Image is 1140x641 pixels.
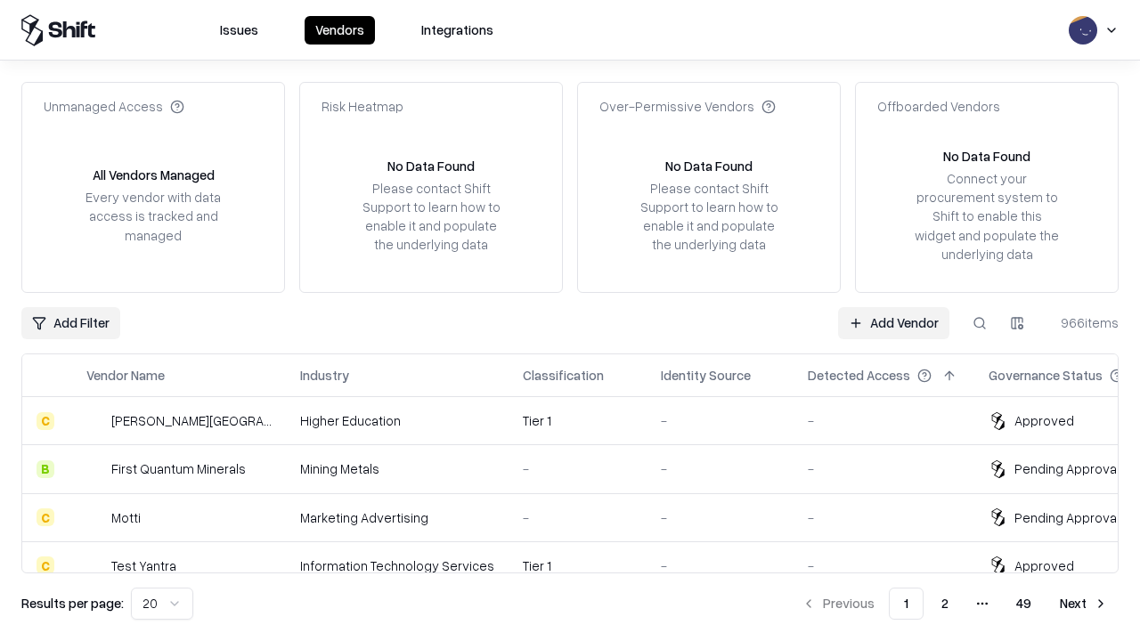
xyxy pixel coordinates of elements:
[661,411,779,430] div: -
[989,366,1103,385] div: Governance Status
[37,460,54,478] div: B
[322,97,403,116] div: Risk Heatmap
[300,508,494,527] div: Marketing Advertising
[523,366,604,385] div: Classification
[523,411,632,430] div: Tier 1
[808,556,960,575] div: -
[86,366,165,385] div: Vendor Name
[111,556,176,575] div: Test Yantra
[86,556,104,574] img: Test Yantra
[1014,556,1074,575] div: Approved
[37,556,54,574] div: C
[44,97,184,116] div: Unmanaged Access
[387,157,475,175] div: No Data Found
[943,147,1030,166] div: No Data Found
[665,157,753,175] div: No Data Found
[357,179,505,255] div: Please contact Shift Support to learn how to enable it and populate the underlying data
[1002,588,1046,620] button: 49
[21,594,124,613] p: Results per page:
[21,307,120,339] button: Add Filter
[111,508,141,527] div: Motti
[808,508,960,527] div: -
[913,169,1061,264] div: Connect your procurement system to Shift to enable this widget and populate the underlying data
[37,412,54,430] div: C
[93,166,215,184] div: All Vendors Managed
[791,588,1119,620] nav: pagination
[635,179,783,255] div: Please contact Shift Support to learn how to enable it and populate the underlying data
[300,459,494,478] div: Mining Metals
[661,366,751,385] div: Identity Source
[86,412,104,430] img: Reichman University
[300,366,349,385] div: Industry
[1014,508,1120,527] div: Pending Approval
[661,508,779,527] div: -
[927,588,963,620] button: 2
[1014,459,1120,478] div: Pending Approval
[300,411,494,430] div: Higher Education
[523,556,632,575] div: Tier 1
[209,16,269,45] button: Issues
[838,307,949,339] a: Add Vendor
[808,459,960,478] div: -
[661,459,779,478] div: -
[1047,313,1119,332] div: 966 items
[79,188,227,244] div: Every vendor with data access is tracked and managed
[300,556,494,575] div: Information Technology Services
[661,556,779,575] div: -
[1049,588,1119,620] button: Next
[1014,411,1074,430] div: Approved
[111,411,272,430] div: [PERSON_NAME][GEOGRAPHIC_DATA]
[808,366,910,385] div: Detected Access
[599,97,776,116] div: Over-Permissive Vendors
[411,16,504,45] button: Integrations
[37,508,54,526] div: C
[86,508,104,526] img: Motti
[111,459,246,478] div: First Quantum Minerals
[305,16,375,45] button: Vendors
[86,460,104,478] img: First Quantum Minerals
[889,588,924,620] button: 1
[808,411,960,430] div: -
[523,508,632,527] div: -
[877,97,1000,116] div: Offboarded Vendors
[523,459,632,478] div: -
